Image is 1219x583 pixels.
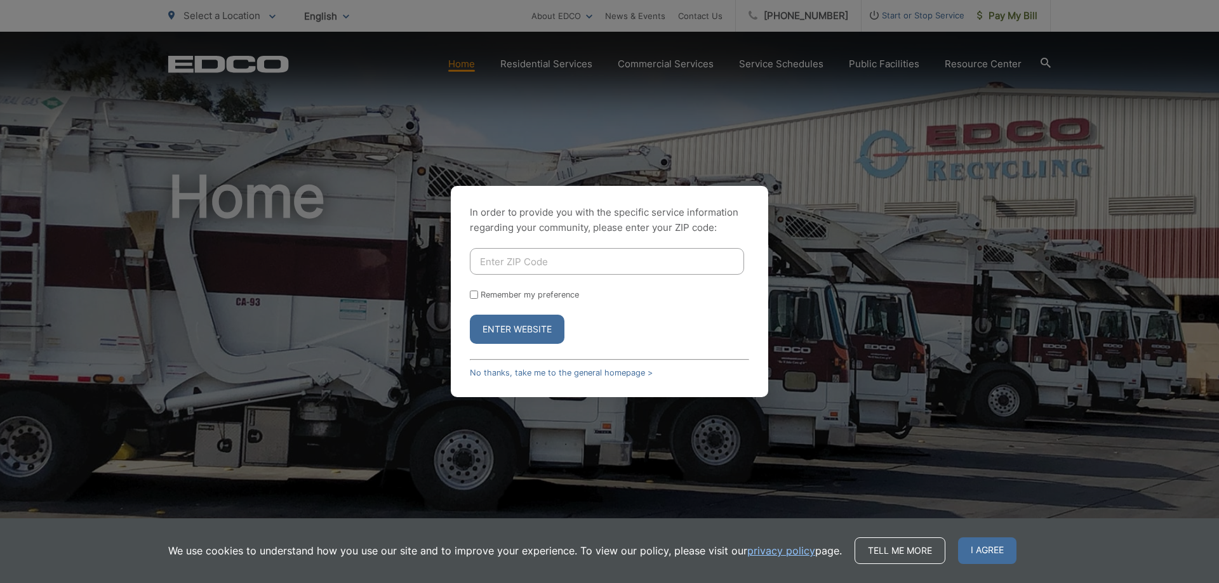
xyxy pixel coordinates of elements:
[481,290,579,299] label: Remember my preference
[855,537,945,564] a: Tell me more
[747,543,815,558] a: privacy policy
[470,315,564,344] button: Enter Website
[958,537,1016,564] span: I agree
[470,205,749,235] p: In order to provide you with the specific service information regarding your community, please en...
[470,248,744,275] input: Enter ZIP Code
[168,543,842,558] p: We use cookies to understand how you use our site and to improve your experience. To view our pol...
[470,368,653,377] a: No thanks, take me to the general homepage >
